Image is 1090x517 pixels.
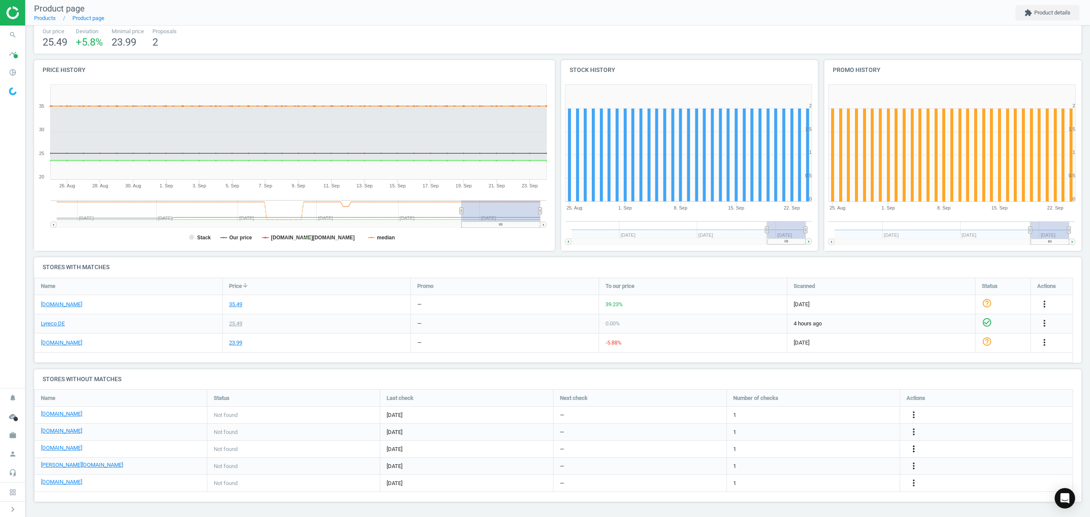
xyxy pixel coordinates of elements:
tspan: median [377,235,395,241]
text: 20 [39,174,44,179]
button: more_vert [1039,299,1050,310]
text: 25 [39,151,44,156]
text: 1.5 [1069,126,1075,132]
a: Product page [72,15,104,21]
span: +5.8 % [76,36,103,48]
i: arrow_downward [242,282,249,289]
span: Our price [43,28,67,35]
i: more_vert [1039,318,1050,328]
span: [DATE] [794,339,969,347]
h4: Promo history [824,60,1081,80]
i: check_circle_outline [982,317,992,327]
img: ajHJNr6hYgQAAAAASUVORK5CYII= [6,6,67,19]
span: [DATE] [387,445,547,453]
button: more_vert [909,444,919,455]
tspan: 15. Sep [728,205,744,210]
span: Next check [560,394,588,402]
text: 30 [39,127,44,132]
span: 4 hours ago [794,320,969,327]
text: 0 [809,196,812,201]
div: — [417,339,422,347]
a: Products [34,15,56,21]
a: [PERSON_NAME][DOMAIN_NAME] [41,461,123,469]
span: 25.49 [43,36,67,48]
span: To our price [605,282,634,290]
a: [DOMAIN_NAME] [41,478,82,486]
a: [DOMAIN_NAME] [41,339,82,347]
span: — [560,445,564,453]
span: Name [41,282,55,290]
i: cloud_done [5,408,21,425]
button: more_vert [909,410,919,421]
span: — [560,411,564,419]
span: Not found [214,428,238,436]
tspan: 26. Aug [59,183,75,188]
h4: Price history [34,60,555,80]
tspan: 25. Aug [830,205,846,210]
text: 0 [1073,196,1075,201]
tspan: 5. Sep [226,183,239,188]
h4: Stores without matches [34,369,1081,389]
tspan: 22. Sep [1047,205,1064,210]
tspan: 25. Aug [566,205,582,210]
tspan: [DOMAIN_NAME] [313,235,355,241]
button: chevron_right [2,504,23,515]
i: person [5,446,21,462]
span: Promo [417,282,433,290]
div: Open Intercom Messenger [1055,488,1075,508]
i: more_vert [909,444,919,454]
div: 35.49 [229,301,242,308]
span: -5.88 % [605,339,622,346]
span: 1 [733,445,736,453]
tspan: 8. Sep [937,205,951,210]
span: [DATE] [794,301,969,308]
i: pie_chart_outlined [5,64,21,80]
i: chevron_right [8,504,18,514]
button: extensionProduct details [1015,5,1079,20]
tspan: Stack [197,235,211,241]
a: [DOMAIN_NAME] [41,444,82,452]
tspan: 28. Aug [92,183,108,188]
span: Not found [214,480,238,487]
span: Not found [214,445,238,453]
tspan: 7. Sep [258,183,272,188]
span: Status [982,282,998,290]
i: more_vert [1039,299,1050,309]
span: Actions [1037,282,1056,290]
span: [DATE] [387,428,547,436]
text: 1 [1073,149,1075,155]
i: work [5,427,21,443]
span: 1 [733,480,736,487]
tspan: 1. Sep [160,183,173,188]
tspan: 1. Sep [881,205,895,210]
span: Actions [906,394,925,402]
span: — [560,480,564,487]
i: search [5,27,21,43]
i: help_outline [982,298,992,308]
button: more_vert [1039,318,1050,329]
span: Product page [34,3,85,14]
span: Number of checks [733,394,778,402]
span: Minimal price [112,28,144,35]
tspan: 17. Sep [422,183,439,188]
tspan: 21. Sep [489,183,505,188]
span: Proposals [152,28,177,35]
tspan: 8. Sep [674,205,687,210]
span: Deviation [76,28,103,35]
span: — [560,428,564,436]
tspan: 13. Sep [356,183,373,188]
tspan: 22. Sep [784,205,800,210]
text: 2 [809,103,812,108]
i: notifications [5,390,21,406]
i: more_vert [1039,337,1050,348]
button: more_vert [909,461,919,472]
text: 35 [39,103,44,109]
span: 2 [152,36,158,48]
div: — [417,301,422,308]
text: 1 [809,149,812,155]
i: extension [1024,9,1032,17]
span: — [560,462,564,470]
text: 0.5 [1069,173,1075,178]
button: more_vert [909,427,919,438]
span: Not found [214,411,238,419]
